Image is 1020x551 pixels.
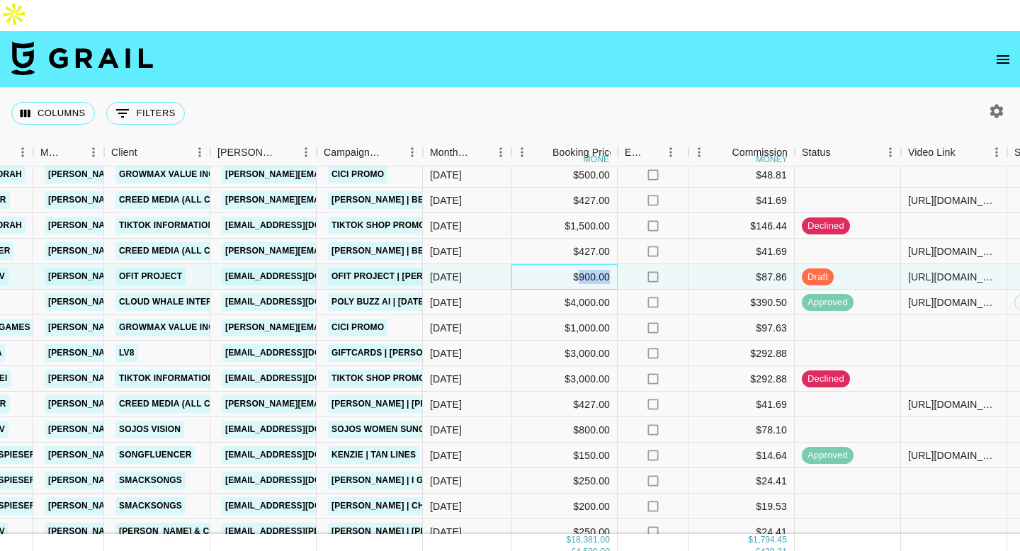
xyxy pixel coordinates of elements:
div: money [584,155,616,164]
div: 18,381.00 [571,535,610,547]
a: [PERSON_NAME][EMAIL_ADDRESS][DOMAIN_NAME] [45,166,276,183]
a: TikTok Shop Promotion [GEOGRAPHIC_DATA] [328,370,545,387]
a: [PERSON_NAME][EMAIL_ADDRESS][DOMAIN_NAME] [45,344,276,362]
div: Expenses: Remove Commission? [625,139,645,166]
button: open drawer [989,45,1017,74]
button: Menu [295,142,317,163]
a: [EMAIL_ADDRESS][PERSON_NAME][DOMAIN_NAME] [222,523,453,540]
div: https://www.tiktok.com/@rylenbesler/video/7521491706626247992?_r=1&_t=ZM-8xcWZQa1CcS [908,397,999,411]
div: $250.00 [511,519,618,545]
a: [PERSON_NAME] | Beparwai [328,242,461,260]
button: Sort [831,142,851,162]
span: draft [802,271,834,284]
button: Sort [63,142,83,162]
a: [PERSON_NAME][EMAIL_ADDRESS][DOMAIN_NAME] [45,421,276,438]
a: [PERSON_NAME][EMAIL_ADDRESS][PERSON_NAME][DOMAIN_NAME] [222,191,526,209]
span: approved [802,296,854,309]
div: Sep '25 [430,168,462,182]
a: [PERSON_NAME][EMAIL_ADDRESS][DOMAIN_NAME] [45,523,276,540]
div: $427.00 [511,392,618,417]
a: [EMAIL_ADDRESS][DOMAIN_NAME] [222,344,380,362]
div: $41.69 [688,188,795,213]
div: Expenses: Remove Commission? [618,139,688,166]
div: $200.00 [511,494,618,519]
div: Booker [210,139,317,166]
a: [EMAIL_ADDRESS][DOMAIN_NAME] [222,421,380,438]
a: [PERSON_NAME] | Beparwai [328,191,461,209]
a: Cloud Whale Interactive Technology LLC [115,293,330,311]
span: declined [802,373,850,386]
a: [PERSON_NAME][EMAIL_ADDRESS][DOMAIN_NAME] [222,166,453,183]
div: $3,000.00 [511,341,618,366]
div: Commission [732,139,788,166]
div: $87.86 [688,264,795,290]
a: TikTok Shop Promotion [GEOGRAPHIC_DATA] | Aysha [328,217,582,234]
div: Video Link [908,139,956,166]
div: Status [802,139,831,166]
div: $250.00 [511,468,618,494]
div: $97.63 [688,315,795,341]
div: Campaign (Type) [317,139,423,166]
div: $41.69 [688,392,795,417]
div: [PERSON_NAME] [217,139,276,166]
div: $3,000.00 [511,366,618,392]
button: Show filters [106,102,185,125]
a: SMACKSONGS [115,497,186,515]
div: money [756,155,788,164]
div: Sep '25 [430,448,462,462]
a: [PERSON_NAME][EMAIL_ADDRESS][DOMAIN_NAME] [45,395,276,413]
div: Sep '25 [430,270,462,284]
button: Menu [986,142,1007,163]
a: [PERSON_NAME] | I got a feeling [328,472,487,489]
div: $1,500.00 [511,213,618,239]
a: Ofit Project | [PERSON_NAME] [328,268,478,285]
a: Songfluencer [115,446,195,464]
button: Select columns [11,102,95,125]
div: Sep '25 [430,423,462,437]
button: Sort [533,142,552,162]
div: $ [566,535,571,547]
a: [EMAIL_ADDRESS][DOMAIN_NAME] [222,217,380,234]
button: Menu [490,142,511,163]
div: Month Due [423,139,511,166]
a: Poly Buzz AI | [DATE] [328,293,431,311]
div: Manager [33,139,104,166]
div: Sep '25 [430,525,462,539]
div: https://www.tiktok.com/@tayoricci/video/7530159592311934222?_t=ZT-8yGDVad9z93&_r=1 [908,295,999,309]
a: [PERSON_NAME][EMAIL_ADDRESS][DOMAIN_NAME] [222,395,453,413]
a: Creed Media (All Campaigns) [115,242,263,260]
div: https://www.tiktok.com/@rylenbesler/video/7520378692254649606?_t=ZM-8xXS0VLH7On&_r=1 [908,193,999,208]
a: SOJOS Women sunglasses | [PERSON_NAME] [328,421,543,438]
div: Client [111,139,137,166]
div: $24.41 [688,468,795,494]
a: Kenzie | Tan lines [328,446,419,464]
div: Sep '25 [430,397,462,411]
div: $48.81 [688,162,795,188]
div: $78.10 [688,417,795,443]
button: Sort [712,142,732,162]
button: Sort [470,142,490,162]
button: Menu [189,142,210,163]
div: https://www.tiktok.com/@clementinespieser/photo/7547147277626871054?_t=ZT-8zW0uk5SBbx&_r=1 [908,448,999,462]
div: Sep '25 [430,321,462,335]
span: approved [802,449,854,462]
a: GrowMax Value Inc [115,166,218,183]
a: [PERSON_NAME][EMAIL_ADDRESS][DOMAIN_NAME] [45,191,276,209]
a: GrowMax Value Inc [115,319,218,336]
div: $292.88 [688,366,795,392]
div: $500.00 [511,162,618,188]
a: [EMAIL_ADDRESS][DOMAIN_NAME] [222,446,380,464]
div: $150.00 [511,443,618,468]
div: $292.88 [688,341,795,366]
a: [PERSON_NAME][EMAIL_ADDRESS][DOMAIN_NAME] [45,242,276,260]
div: Sep '25 [430,244,462,259]
a: [PERSON_NAME][EMAIL_ADDRESS][DOMAIN_NAME] [45,293,276,311]
div: $900.00 [511,264,618,290]
a: Creed Media (All Campaigns) [115,395,263,413]
button: Sort [382,142,402,162]
div: $19.53 [688,494,795,519]
a: [PERSON_NAME] | [PERSON_NAME] [328,395,488,413]
a: CiCi Promo [328,319,387,336]
div: Status [795,139,901,166]
div: Sep '25 [430,474,462,488]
